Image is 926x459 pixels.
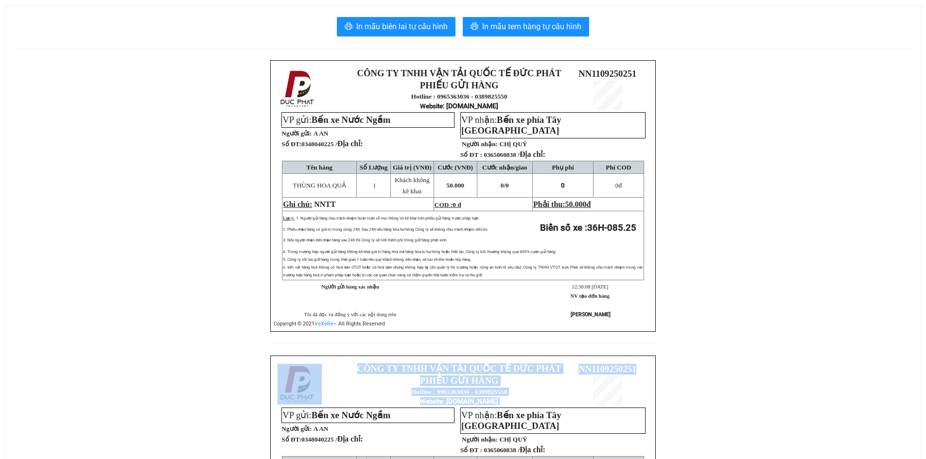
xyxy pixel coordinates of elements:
[484,446,545,454] span: 0365060838 /
[446,182,464,189] span: 50.000
[533,200,591,208] span: Phải thu:
[283,265,643,277] span: 6: Đối với hàng hoá không có hoá đơn GTGT hoặc có hoá đơn nhưng không hợp lệ (do quản lý thị trườ...
[572,284,608,289] span: 12:30:08 [DATE]
[461,410,561,431] span: Bến xe phía Tây [GEOGRAPHIC_DATA]
[420,102,443,110] span: Website
[606,164,631,171] span: Phí COD
[278,68,318,109] img: logo
[420,398,443,405] span: Website
[499,436,527,443] span: CHỊ QUÝ
[462,436,498,443] strong: Người nhận:
[482,20,581,33] span: In mẫu tem hàng tự cấu hình
[360,164,388,171] span: Số Lượng
[281,425,312,432] strong: Người gửi:
[420,397,498,405] strong: : [DOMAIN_NAME]
[461,115,561,136] span: VP nhận:
[356,20,448,33] span: In mẫu biên lai tự cấu hình
[304,312,397,317] span: Tôi đã đọc và đồng ý với các nội dung trên
[283,227,488,232] span: 2: Phiếu nhận hàng có giá trị trong vòng 24h. Sau 24h nếu hàng hóa hư hỏng Công ty sẽ không chịu ...
[337,435,363,443] span: Địa chỉ:
[282,115,390,125] span: VP gửi:
[552,164,574,171] span: Phụ phí
[571,311,611,318] strong: [PERSON_NAME]
[499,140,527,148] span: CHỊ QUÝ
[281,130,312,137] strong: Người gửi:
[520,445,545,454] span: Địa chỉ:
[98,58,156,68] span: NN1109250251
[301,436,363,443] span: 0348040225 /
[312,115,391,125] span: Bến xe Nước Ngầm
[283,200,312,208] span: Ghi chú:
[314,130,329,137] span: A AN
[615,182,622,189] span: đ
[321,284,379,289] strong: Người gửi hàng xác nhận
[615,182,619,189] span: 0
[5,29,22,70] img: logo
[571,293,610,299] strong: NV tạo đơn hàng
[357,68,561,78] strong: CÔNG TY TNHH VẬN TẢI QUỐC TẾ ĐỨC PHÁT
[25,8,95,39] strong: CÔNG TY TNHH VẬN TẢI QUỐC TẾ ĐỨC PHÁT
[460,446,482,454] strong: Số ĐT :
[357,363,561,374] strong: CÔNG TY TNHH VẬN TẢI QUỐC TẾ ĐỨC PHÁT
[274,321,385,327] span: Copyright © 2021 – All Rights Reserved
[578,364,636,374] span: NN1109250251
[314,321,333,327] a: VeXeRe
[281,436,363,443] strong: Số ĐT:
[460,151,482,158] strong: Số ĐT :
[35,41,85,62] strong: PHIẾU GỬI HÀNG
[561,182,565,189] span: 0
[540,222,636,233] strong: Biển số xe :
[301,140,363,148] span: 0348040225 /
[435,201,461,208] span: COD :
[501,182,509,189] span: 0/
[461,115,561,136] span: Bến xe phía Tây [GEOGRAPHIC_DATA]
[482,164,527,171] span: Cước nhận/giao
[587,200,591,208] span: đ
[393,164,432,171] span: Giá trị (VNĐ)
[337,139,363,148] span: Địa chỉ:
[420,375,499,386] strong: PHIẾU GỬI HÀNG
[278,364,318,405] img: logo
[453,201,461,208] span: 0 đ
[420,102,498,110] strong: : [DOMAIN_NAME]
[314,425,329,432] span: A AN
[283,216,294,221] span: Lưu ý:
[293,182,346,189] span: THÙNG HOA QUẢ
[373,182,376,189] span: 1
[420,80,499,90] strong: PHIẾU GỬI HÀNG
[461,410,561,431] span: VP nhận:
[565,200,587,208] span: 50.000
[578,68,636,79] span: NN1109250251
[29,64,91,79] strong: Hotline : 0965363036 - 0389825550
[520,150,545,158] span: Địa chỉ:
[283,250,557,254] span: 4: Trong trường hợp người gửi hàng không kê khai giá trị hàng hóa mà hàng hóa bị hư hỏng hoặc thấ...
[345,22,352,32] span: printer
[471,22,478,32] span: printer
[462,140,498,148] strong: Người nhận:
[463,17,589,36] button: printerIn mẫu tem hàng tự cấu hình
[506,182,509,189] span: 0
[587,222,636,233] span: 36H-085.25
[411,388,507,395] strong: Hotline : 0965363036 - 0389825550
[411,93,507,100] strong: Hotline : 0965363036 - 0389825550
[484,151,545,158] span: 0365060838 /
[282,410,390,420] span: VP gửi:
[314,200,335,208] span: NNTT
[281,140,363,148] strong: Số ĐT:
[437,164,473,171] span: Cước (VNĐ)
[283,238,447,242] span: 3: Nếu người nhận đến nhận hàng sau 24h thì Công ty sẽ tính thêm phí trông giữ hàng phát sinh.
[337,17,455,36] button: printerIn mẫu biên lai tự cấu hình
[296,216,480,221] span: 1: Người gửi hàng chịu trách nhiệm hoàn toàn về mọi thông tin kê khai trên phiếu gửi hàng trước p...
[283,257,471,262] span: 5: Công ty chỉ lưu giữ hàng trong thời gian 1 tuần nếu quý khách không đến nhận, sẽ lưu về kho ho...
[312,410,391,420] span: Bến xe Nước Ngầm
[395,176,429,195] span: Khách không kê khai
[306,164,332,171] span: Tên hàng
